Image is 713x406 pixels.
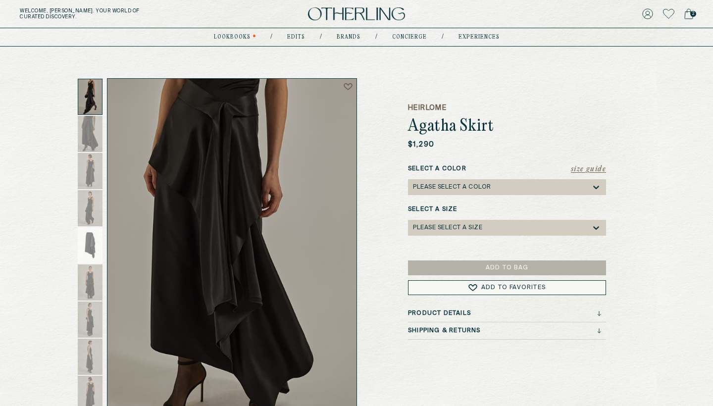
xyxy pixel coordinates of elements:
div: Please select a Color [413,184,491,191]
img: Thumbnail 4 [78,190,102,226]
label: Select a Color [408,164,606,173]
h5: Heirlome [408,103,606,113]
button: Size Guide [571,164,606,174]
div: / [270,33,272,41]
label: Select a Size [408,205,606,214]
div: Please select a Size [413,224,482,231]
a: concierge [392,35,427,40]
a: Edits [287,35,305,40]
h3: Product Details [408,310,471,317]
div: / [442,33,444,41]
img: Thumbnail 5 [78,227,102,263]
div: / [320,33,322,41]
h5: Welcome, [PERSON_NAME] . Your world of curated discovery. [20,8,222,20]
img: Thumbnail 8 [78,339,102,375]
span: 2 [690,11,696,17]
button: Add to Favorites [408,280,606,295]
button: Add to Bag [408,260,606,275]
img: logo [308,7,405,21]
img: Thumbnail 2 [78,116,102,152]
img: Thumbnail 7 [78,302,102,338]
h1: Agatha Skirt [408,118,606,136]
img: Thumbnail 3 [78,153,102,189]
a: 2 [684,7,693,21]
p: $1,290 [408,140,434,150]
a: lookbooks [214,35,251,40]
a: Brands [337,35,360,40]
div: / [375,33,377,41]
a: experiences [458,35,500,40]
h3: Shipping & Returns [408,327,481,334]
img: Thumbnail 6 [78,264,102,301]
span: Add to Favorites [481,285,546,291]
